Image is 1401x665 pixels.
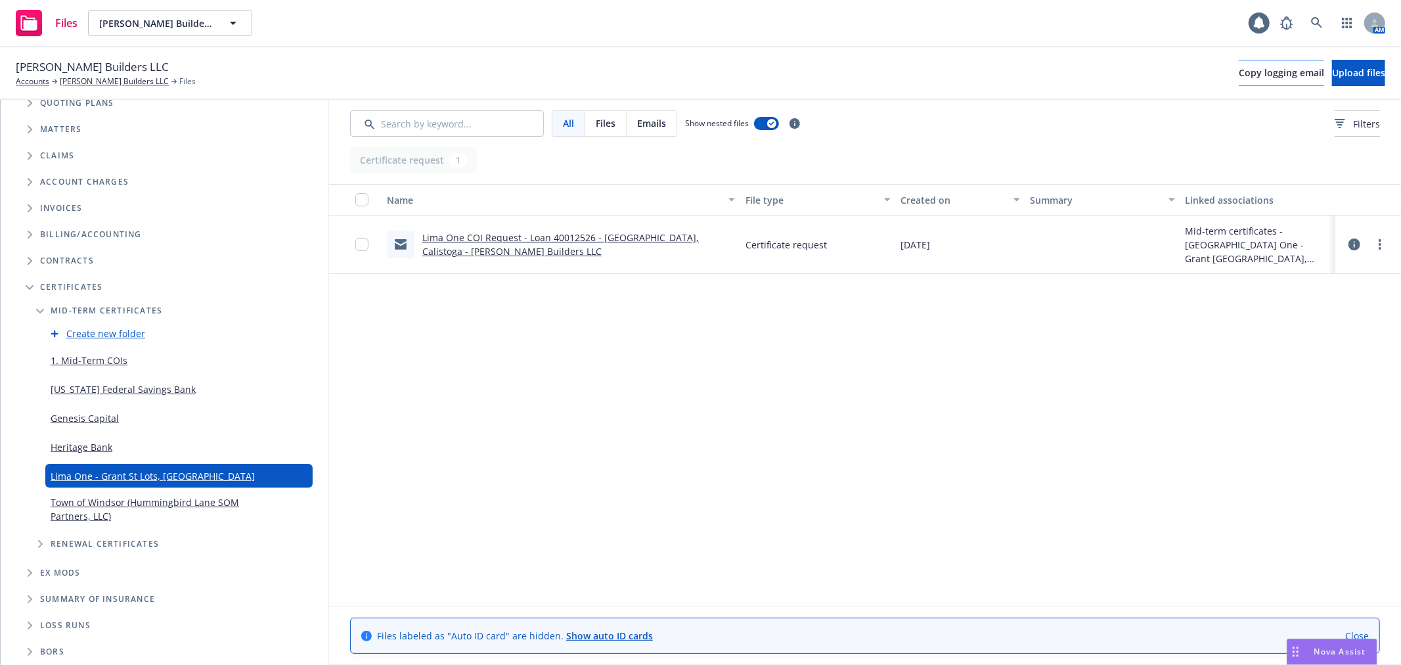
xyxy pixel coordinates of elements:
[51,495,260,523] a: Town of Windsor (Hummingbird Lane SOM Partners, LLC)
[1314,646,1366,657] span: Nova Assist
[51,469,255,483] a: Lima One - Grant St Lots, [GEOGRAPHIC_DATA]
[596,116,615,130] span: Files
[740,184,895,216] button: File type
[1332,66,1385,79] span: Upload files
[1239,60,1324,86] button: Copy logging email
[40,283,102,291] span: Certificates
[40,178,129,186] span: Account charges
[40,204,83,212] span: Invoices
[40,257,94,265] span: Contracts
[422,231,699,258] a: Lima One COI Request - Loan 40012526 - [GEOGRAPHIC_DATA], Calistoga - [PERSON_NAME] Builders LLC
[1287,639,1377,665] button: Nova Assist
[1186,193,1330,207] div: Linked associations
[1304,10,1330,36] a: Search
[1186,224,1330,265] div: Mid-term certificates - [GEOGRAPHIC_DATA] One - Grant [GEOGRAPHIC_DATA], [GEOGRAPHIC_DATA]
[40,152,74,160] span: Claims
[355,238,368,251] input: Toggle Row Selected
[51,440,112,454] a: Heritage Bank
[51,354,127,367] a: 1. Mid-Term COIs
[1025,184,1180,216] button: Summary
[355,193,368,206] input: Select all
[1353,117,1380,131] span: Filters
[16,76,49,87] a: Accounts
[1335,117,1380,131] span: Filters
[88,10,252,36] button: [PERSON_NAME] Builders LLC
[40,595,155,603] span: Summary of insurance
[55,18,78,28] span: Files
[901,193,1006,207] div: Created on
[40,569,80,577] span: Ex Mods
[179,76,196,87] span: Files
[99,16,213,30] span: [PERSON_NAME] Builders LLC
[40,231,142,239] span: Billing/Accounting
[563,116,574,130] span: All
[1180,184,1335,216] button: Linked associations
[1372,237,1388,252] a: more
[745,193,876,207] div: File type
[11,5,83,41] a: Files
[901,238,931,252] span: [DATE]
[1287,639,1304,664] div: Drag to move
[66,327,145,340] a: Create new folder
[387,193,721,207] div: Name
[1332,60,1385,86] button: Upload files
[637,116,666,130] span: Emails
[685,118,749,129] span: Show nested files
[40,648,64,656] span: BORs
[40,126,81,133] span: Matters
[745,238,827,252] span: Certificate request
[350,110,544,137] input: Search by keyword...
[1239,66,1324,79] span: Copy logging email
[1,221,328,665] div: Folder Tree Example
[51,540,159,548] span: Renewal certificates
[1335,110,1380,137] button: Filters
[566,630,653,642] a: Show auto ID cards
[896,184,1025,216] button: Created on
[1334,10,1360,36] a: Switch app
[377,629,653,643] span: Files labeled as "Auto ID card" are hidden.
[51,307,162,315] span: Mid-term certificates
[51,411,119,425] a: Genesis Capital
[1274,10,1300,36] a: Report a Bug
[382,184,740,216] button: Name
[1345,629,1369,643] a: Close
[1,7,328,221] div: Tree Example
[40,99,114,107] span: Quoting plans
[1031,193,1161,207] div: Summary
[40,622,91,630] span: Loss Runs
[16,58,169,76] span: [PERSON_NAME] Builders LLC
[51,382,196,396] a: [US_STATE] Federal Savings Bank
[60,76,169,87] a: [PERSON_NAME] Builders LLC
